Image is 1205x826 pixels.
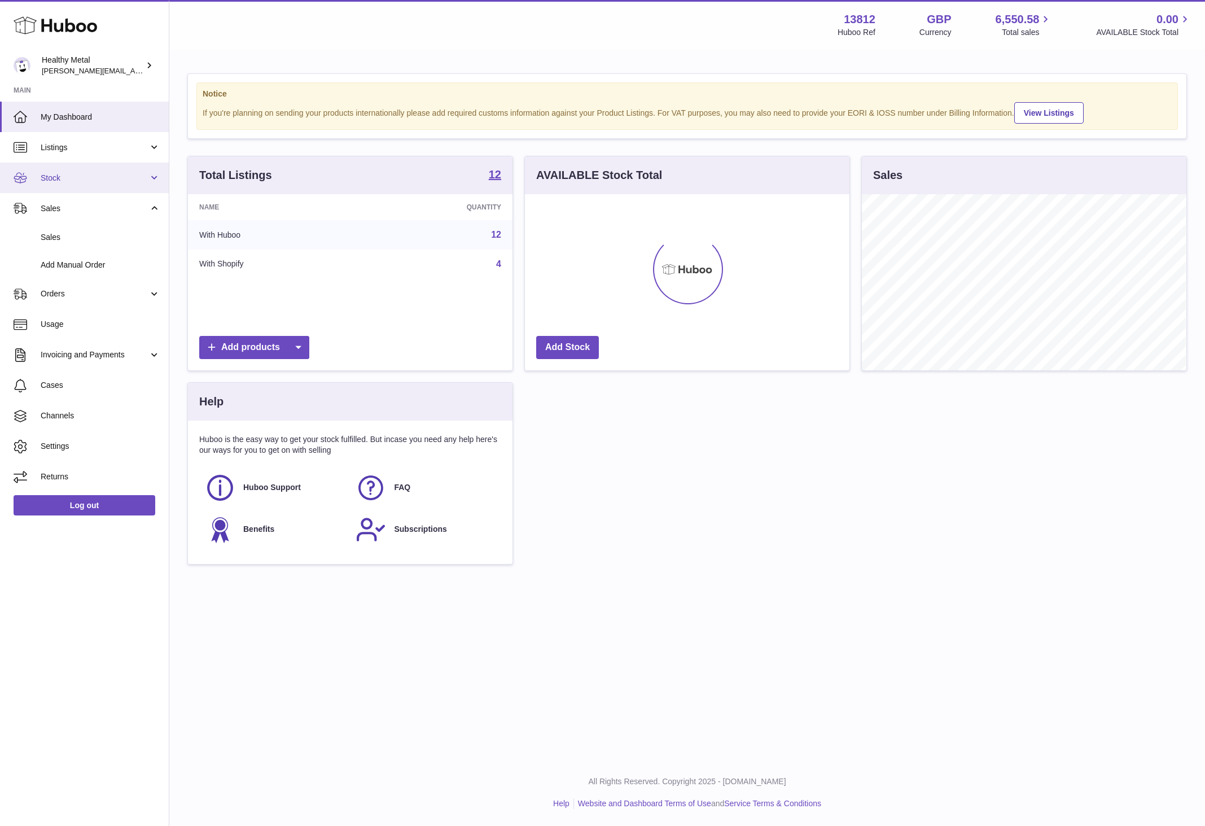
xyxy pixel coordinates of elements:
[394,524,446,535] span: Subscriptions
[203,100,1172,124] div: If you're planning on sending your products internationally please add required customs informati...
[42,66,226,75] span: [PERSON_NAME][EMAIL_ADDRESS][DOMAIN_NAME]
[1096,27,1191,38] span: AVAILABLE Stock Total
[14,57,30,74] img: jose@healthy-metal.com
[199,336,309,359] a: Add products
[41,142,148,153] span: Listings
[41,349,148,360] span: Invoicing and Payments
[724,799,821,808] a: Service Terms & Conditions
[41,441,160,452] span: Settings
[188,220,363,250] td: With Huboo
[873,168,902,183] h3: Sales
[41,260,160,270] span: Add Manual Order
[536,336,599,359] a: Add Stock
[363,194,512,220] th: Quantity
[205,473,344,503] a: Huboo Support
[553,799,569,808] a: Help
[489,169,501,182] a: 12
[489,169,501,180] strong: 12
[536,168,662,183] h3: AVAILABLE Stock Total
[394,482,410,493] span: FAQ
[41,232,160,243] span: Sales
[996,12,1040,27] span: 6,550.58
[243,482,301,493] span: Huboo Support
[188,194,363,220] th: Name
[188,250,363,279] td: With Shopify
[919,27,952,38] div: Currency
[199,168,272,183] h3: Total Listings
[996,12,1053,38] a: 6,550.58 Total sales
[41,203,148,214] span: Sales
[496,259,501,269] a: 4
[243,524,274,535] span: Benefits
[1096,12,1191,38] a: 0.00 AVAILABLE Stock Total
[199,394,224,409] h3: Help
[491,230,501,239] a: 12
[356,473,495,503] a: FAQ
[41,112,160,123] span: My Dashboard
[205,514,344,545] a: Benefits
[41,471,160,482] span: Returns
[927,12,951,27] strong: GBP
[574,798,821,809] li: and
[838,27,875,38] div: Huboo Ref
[14,495,155,515] a: Log out
[578,799,711,808] a: Website and Dashboard Terms of Use
[1014,102,1084,124] a: View Listings
[844,12,875,27] strong: 13812
[42,55,143,76] div: Healthy Metal
[41,289,148,299] span: Orders
[1156,12,1178,27] span: 0.00
[203,89,1172,99] strong: Notice
[41,410,160,421] span: Channels
[178,776,1196,787] p: All Rights Reserved. Copyright 2025 - [DOMAIN_NAME]
[356,514,495,545] a: Subscriptions
[41,173,148,183] span: Stock
[41,380,160,391] span: Cases
[41,319,160,330] span: Usage
[199,434,501,456] p: Huboo is the easy way to get your stock fulfilled. But incase you need any help here's our ways f...
[1002,27,1052,38] span: Total sales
